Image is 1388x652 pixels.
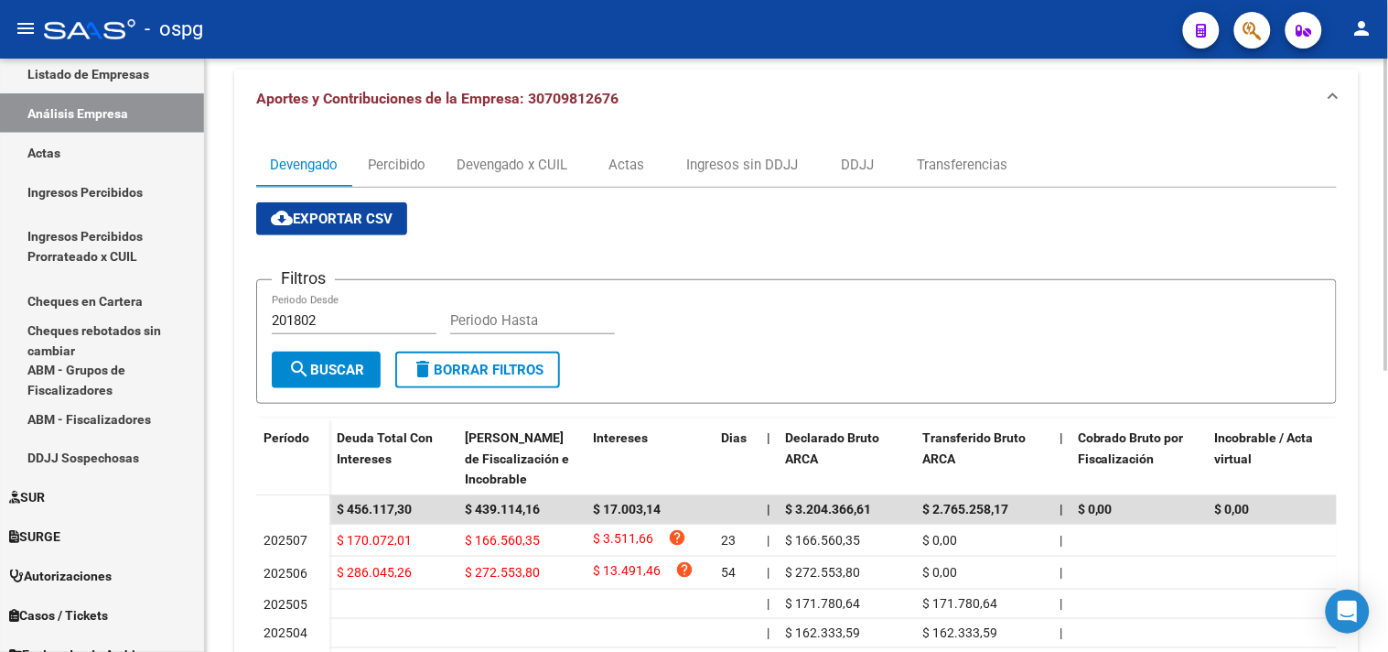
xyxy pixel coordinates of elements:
span: $ 272.553,80 [785,565,860,580]
span: | [1060,430,1063,445]
span: | [767,596,769,611]
mat-expansion-panel-header: Aportes y Contribuciones de la Empresa: 30709812676 [234,70,1359,128]
datatable-header-cell: Incobrable / Acta virtual [1208,418,1345,499]
span: $ 0,00 [922,533,957,548]
span: | [1060,533,1062,548]
span: 202504 [264,625,307,640]
span: Incobrable / Acta virtual [1215,430,1314,466]
datatable-header-cell: Dias [714,418,759,499]
datatable-header-cell: Deuda Bruta Neto de Fiscalización e Incobrable [457,418,586,499]
span: $ 3.204.366,61 [785,502,871,516]
span: Aportes y Contribuciones de la Empresa: 30709812676 [256,90,619,107]
span: $ 171.780,64 [785,596,860,611]
span: $ 170.072,01 [337,533,412,548]
span: Exportar CSV [271,211,393,227]
span: $ 162.333,59 [922,625,997,640]
datatable-header-cell: Intereses [586,418,714,499]
button: Buscar [272,352,381,388]
span: [PERSON_NAME] de Fiscalización e Incobrable [465,430,569,487]
span: $ 13.491,46 [593,560,661,585]
mat-icon: delete [412,358,434,380]
datatable-header-cell: | [1052,418,1071,499]
span: | [1060,565,1062,580]
span: Dias [721,430,747,445]
span: $ 272.553,80 [465,565,540,580]
span: SUR [9,488,45,508]
span: $ 439.114,16 [465,502,540,516]
datatable-header-cell: | [759,418,778,499]
span: | [1060,502,1063,516]
span: $ 171.780,64 [922,596,997,611]
span: $ 166.560,35 [465,533,540,548]
div: Devengado x CUIL [457,155,567,175]
span: 23 [721,533,736,548]
span: Período [264,430,309,445]
span: Autorizaciones [9,567,112,587]
span: $ 162.333,59 [785,625,860,640]
div: Percibido [369,155,426,175]
span: | [767,565,769,580]
span: 202507 [264,533,307,548]
span: Borrar Filtros [412,362,543,378]
span: | [1060,625,1062,640]
div: Devengado [270,155,338,175]
span: Deuda Total Con Intereses [337,430,433,466]
span: $ 0,00 [1215,502,1250,516]
mat-icon: cloud_download [271,207,293,229]
datatable-header-cell: Deuda Total Con Intereses [329,418,457,499]
span: SURGE [9,527,60,548]
i: help [668,528,686,547]
span: Buscar [288,362,364,378]
span: | [767,625,769,640]
span: $ 166.560,35 [785,533,860,548]
datatable-header-cell: Declarado Bruto ARCA [778,418,915,499]
span: $ 0,00 [922,565,957,580]
h3: Filtros [272,266,335,291]
span: | [767,533,769,548]
datatable-header-cell: Transferido Bruto ARCA [915,418,1052,499]
button: Exportar CSV [256,202,407,235]
span: Transferido Bruto ARCA [922,430,1026,466]
span: $ 2.765.258,17 [922,502,1008,516]
datatable-header-cell: Período [256,418,329,495]
span: Intereses [593,430,648,445]
span: 54 [721,565,736,580]
button: Borrar Filtros [395,352,560,388]
mat-icon: search [288,358,310,380]
span: 202506 [264,566,307,581]
datatable-header-cell: Cobrado Bruto por Fiscalización [1071,418,1208,499]
span: Casos / Tickets [9,606,108,626]
div: Open Intercom Messenger [1326,590,1370,634]
mat-icon: person [1351,17,1373,39]
span: $ 0,00 [1078,502,1113,516]
span: $ 17.003,14 [593,502,661,516]
span: Cobrado Bruto por Fiscalización [1078,430,1184,466]
span: | [1060,596,1062,611]
span: Declarado Bruto ARCA [785,430,879,466]
span: $ 456.117,30 [337,502,412,516]
i: help [675,560,694,579]
span: | [767,502,770,516]
span: 202505 [264,597,307,612]
mat-icon: menu [15,17,37,39]
span: | [767,430,770,445]
div: Actas [609,155,645,175]
span: $ 3.511,66 [593,528,653,553]
div: Ingresos sin DDJJ [686,155,798,175]
div: DDJJ [841,155,874,175]
span: - ospg [145,9,203,49]
div: Transferencias [917,155,1007,175]
span: $ 286.045,26 [337,565,412,580]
